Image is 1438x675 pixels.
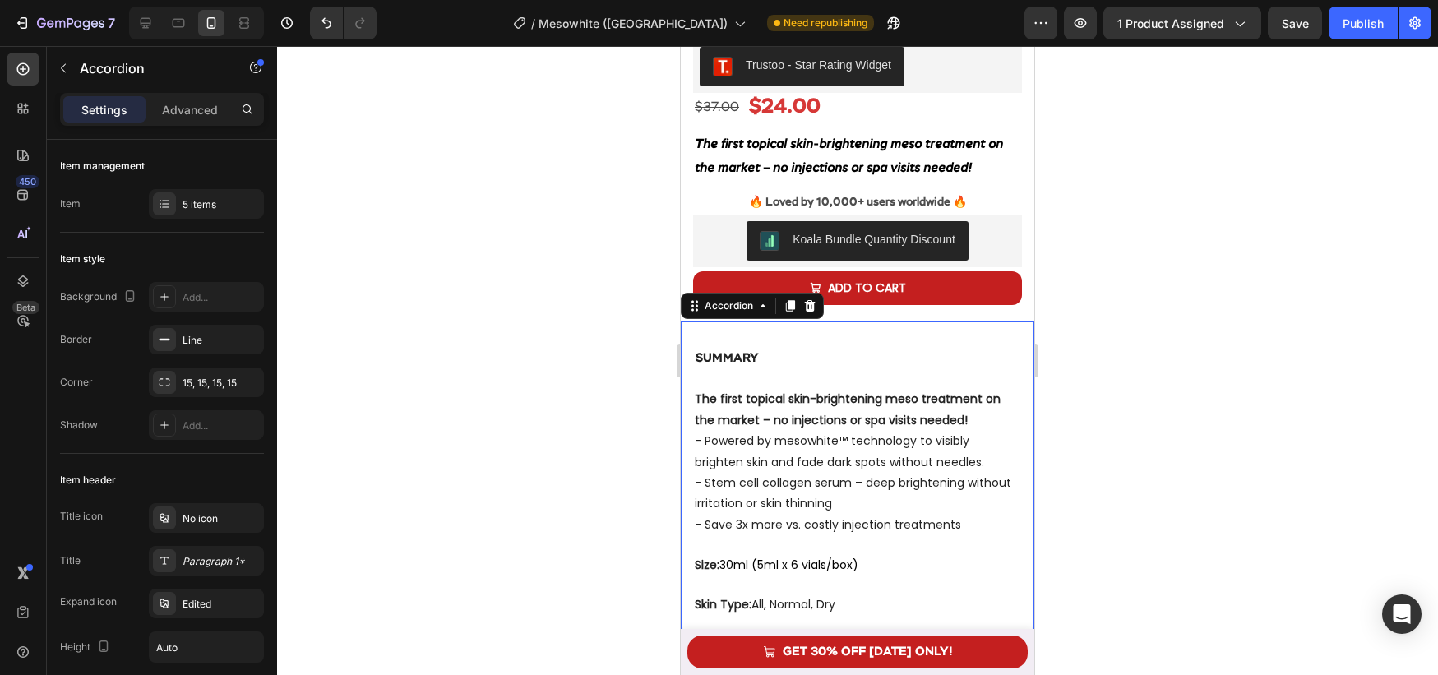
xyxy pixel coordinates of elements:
span: 1 product assigned [1117,15,1224,32]
div: Add... [183,418,260,433]
div: Shadow [60,418,98,432]
span: Mesowhite ([GEOGRAPHIC_DATA]) [539,15,728,32]
div: Undo/Redo [310,7,377,39]
div: Height [60,636,113,659]
span: / [531,15,535,32]
p: Accordion [80,58,220,78]
div: Paragraph 1* [183,554,260,569]
div: Edited [183,597,260,612]
button: 1 product assigned [1103,7,1261,39]
span: Save [1282,16,1309,30]
div: Open Intercom Messenger [1382,594,1422,634]
div: Line [183,333,260,348]
button: Publish [1329,7,1398,39]
div: Background [60,286,140,308]
div: No icon [183,511,260,526]
div: Beta [12,301,39,314]
div: Title icon [60,509,103,524]
div: Publish [1343,15,1384,32]
div: 450 [16,175,39,188]
div: Title [60,553,81,568]
button: Save [1268,7,1322,39]
div: 15, 15, 15, 15 [183,376,260,391]
p: 7 [108,13,115,33]
div: Corner [60,375,93,390]
div: Item style [60,252,105,266]
button: 7 [7,7,123,39]
span: Need republishing [784,16,867,30]
div: 5 items [183,197,260,212]
div: Expand icon [60,594,117,609]
input: Auto [150,632,263,662]
div: Item [60,196,81,211]
div: Border [60,332,92,347]
div: Item header [60,473,116,488]
div: Item management [60,159,145,173]
p: Settings [81,101,127,118]
p: Advanced [162,101,218,118]
iframe: Design area [681,46,1034,675]
div: Add... [183,290,260,305]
